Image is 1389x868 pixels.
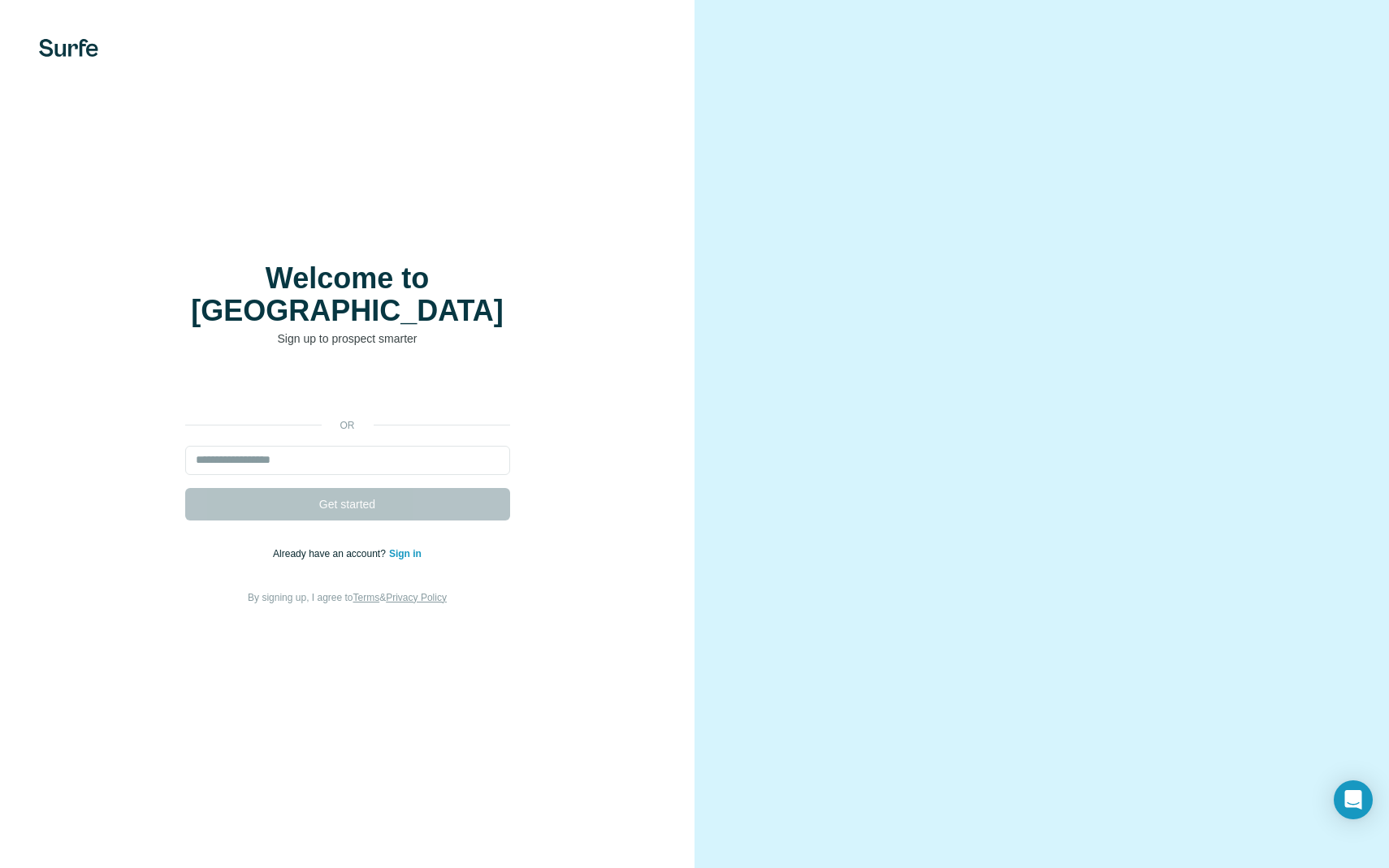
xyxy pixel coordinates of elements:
iframe: Sign in with Google Button [177,371,518,407]
p: Sign up to prospect smarter [185,330,510,347]
h1: Welcome to [GEOGRAPHIC_DATA] [185,262,510,327]
a: Terms [353,592,380,603]
span: Already have an account? [273,548,389,559]
p: or [322,418,374,433]
span: By signing up, I agree to & [248,592,447,603]
img: Surfe's logo [39,39,98,57]
a: Sign in [389,548,422,559]
div: Open Intercom Messenger [1334,780,1373,819]
a: Privacy Policy [386,592,447,603]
